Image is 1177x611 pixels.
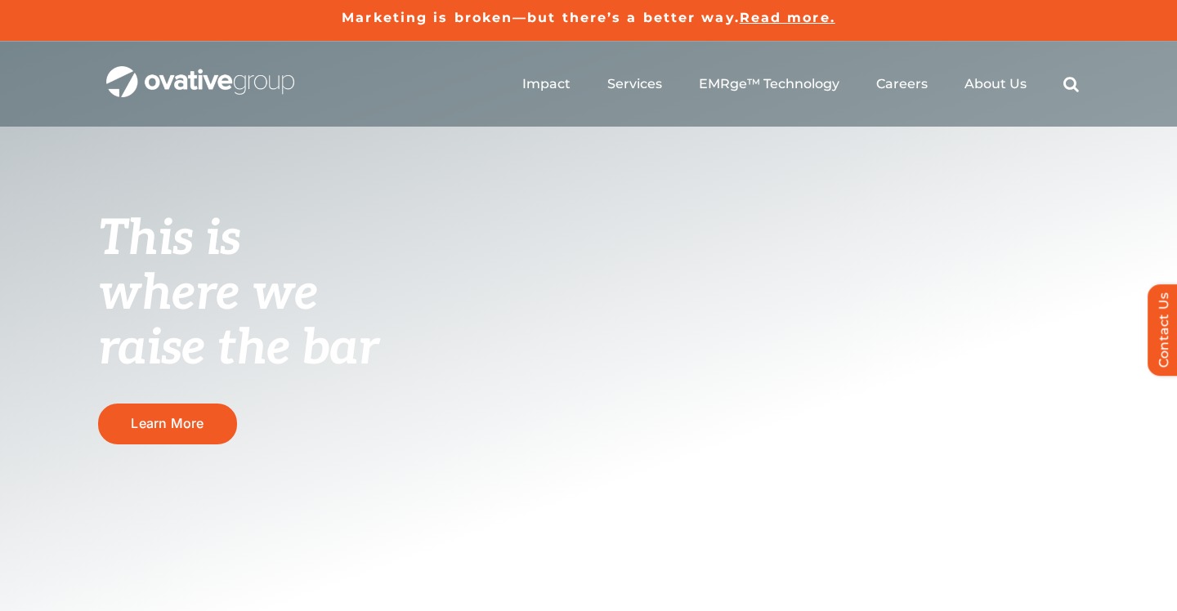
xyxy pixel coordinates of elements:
a: Read more. [740,10,835,25]
a: OG_Full_horizontal_WHT [106,65,294,80]
a: Services [607,76,662,92]
a: Careers [876,76,928,92]
a: EMRge™ Technology [699,76,839,92]
a: Marketing is broken—but there’s a better way. [342,10,740,25]
a: About Us [964,76,1027,92]
a: Impact [522,76,571,92]
a: Learn More [98,404,237,444]
a: Search [1063,76,1079,92]
span: This is [98,210,240,269]
nav: Menu [522,58,1079,110]
span: where we raise the bar [98,265,378,378]
span: Learn More [131,416,204,431]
